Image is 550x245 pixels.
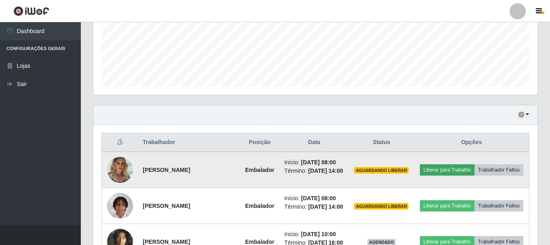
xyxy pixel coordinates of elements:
th: Status [349,133,414,152]
button: Liberar para Trabalho [420,164,474,176]
th: Opções [414,133,529,152]
strong: Embalador [245,167,274,173]
img: CoreUI Logo [13,6,49,16]
button: Liberar para Trabalho [420,200,474,211]
li: Início: [284,194,344,203]
strong: Embalador [245,203,274,209]
time: [DATE] 08:00 [301,159,336,165]
li: Início: [284,230,344,239]
strong: [PERSON_NAME] [143,167,190,173]
li: Término: [284,203,344,211]
button: Trabalhador Faltou [474,200,523,211]
img: 1756130312348.jpeg [107,188,133,223]
th: Trabalhador [138,133,240,152]
th: Data [280,133,349,152]
th: Posição [240,133,280,152]
li: Término: [284,167,344,175]
li: Início: [284,158,344,167]
time: [DATE] 08:00 [301,195,336,201]
span: AGUARDANDO LIBERAR [354,167,409,174]
strong: [PERSON_NAME] [143,203,190,209]
button: Trabalhador Faltou [474,164,523,176]
strong: [PERSON_NAME] [143,239,190,245]
time: [DATE] 14:00 [308,168,343,174]
img: 1755882104624.jpeg [107,153,133,187]
time: [DATE] 14:00 [308,203,343,210]
span: AGUARDANDO LIBERAR [354,203,409,209]
time: [DATE] 10:00 [301,231,336,237]
strong: Embalador [245,239,274,245]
